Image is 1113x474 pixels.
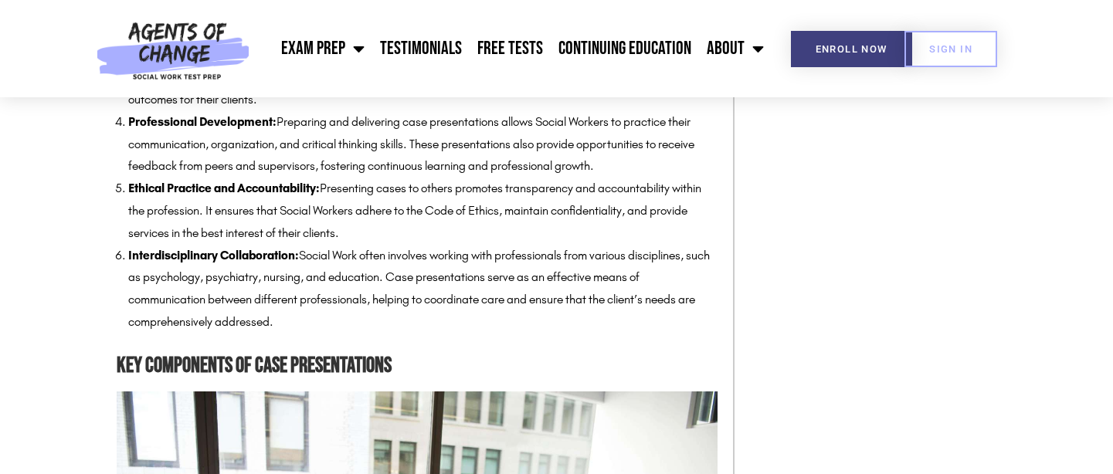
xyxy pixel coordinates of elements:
span: Enroll Now [816,44,887,54]
a: Continuing Education [551,29,699,68]
a: SIGN IN [904,31,997,67]
strong: Interdisciplinary Collaboration: [128,248,299,262]
nav: Menu [257,29,772,68]
strong: Ethical Practice and Accountability: [128,181,320,195]
a: About [699,29,772,68]
a: Testimonials [372,29,470,68]
span: SIGN IN [929,44,972,54]
li: Social Work often involves working with professionals from various disciplines, such as psycholog... [128,245,718,333]
li: Presenting cases to others promotes transparency and accountability within the profession. It ens... [128,178,718,244]
a: Exam Prep [273,29,372,68]
strong: Professional Development: [128,114,277,129]
a: Free Tests [470,29,551,68]
a: Enroll Now [791,31,912,67]
h2: Key Components of Case Presentations [117,349,718,384]
li: Preparing and delivering case presentations allows Social Workers to practice their communication... [128,111,718,178]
